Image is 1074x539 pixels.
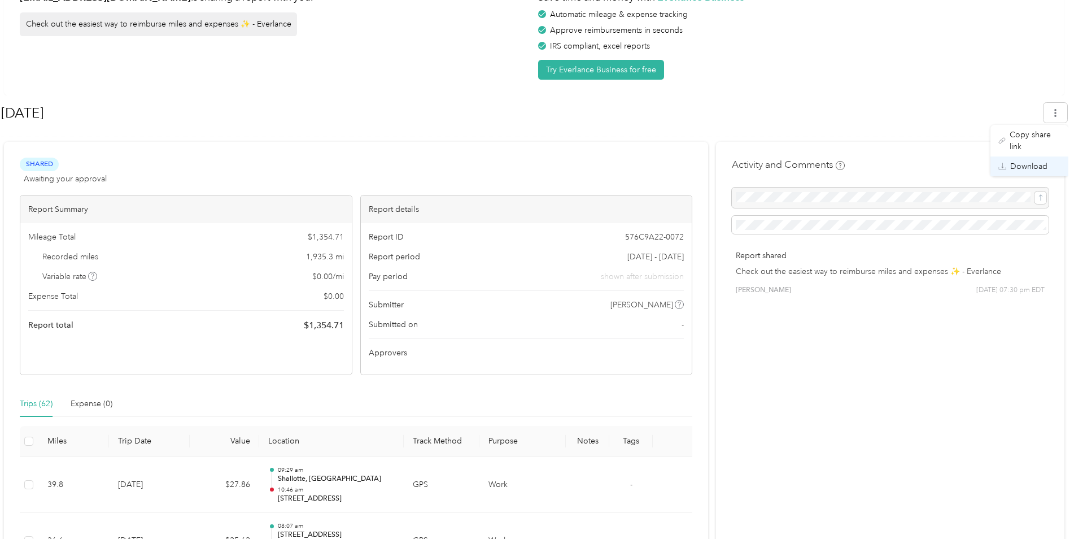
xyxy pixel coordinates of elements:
th: Notes [566,426,609,457]
span: [DATE] 07:30 pm EDT [976,285,1045,295]
span: Pay period [369,271,408,282]
h1: August 2025 [1,99,1036,127]
span: 1,935.3 mi [306,251,344,263]
td: GPS [404,457,479,514]
span: Submitted on [369,319,418,331]
div: Trips (62) [20,398,53,410]
th: Miles [38,426,109,457]
th: Value [190,426,259,457]
span: [DATE] - [DATE] [627,251,684,263]
span: $ 1,354.71 [308,231,344,243]
th: Purpose [479,426,566,457]
span: Submitter [369,299,404,311]
th: Trip Date [109,426,190,457]
span: Approvers [369,347,407,359]
div: Check out the easiest way to reimburse miles and expenses ✨ - Everlance [20,12,297,36]
div: Report Summary [20,195,352,223]
span: Shared [20,158,59,171]
span: IRS compliant, excel reports [550,41,650,51]
td: $27.86 [190,457,259,514]
span: Report total [28,319,73,331]
span: $ 0.00 [324,290,344,302]
button: Try Everlance Business for free [538,60,664,80]
span: Copy share link [1010,129,1060,153]
h4: Activity and Comments [732,158,845,172]
td: 39.8 [38,457,109,514]
th: Track Method [404,426,479,457]
span: Report period [369,251,420,263]
span: 576C9A22-0072 [625,231,684,243]
td: [DATE] [109,457,190,514]
span: Download [1010,160,1047,172]
span: [PERSON_NAME] [736,285,791,295]
div: Expense (0) [71,398,112,410]
p: Report shared [736,250,1045,262]
span: Report ID [369,231,404,243]
span: Awaiting your approval [24,173,107,185]
span: [PERSON_NAME] [610,299,673,311]
p: [STREET_ADDRESS] [278,494,395,504]
p: 08:07 am [278,522,395,530]
span: $ 0.00 / mi [312,271,344,282]
div: Report details [361,195,692,223]
span: Mileage Total [28,231,76,243]
span: shown after submission [601,271,684,282]
th: Tags [609,426,653,457]
p: 09:29 am [278,466,395,474]
span: - [682,319,684,331]
td: Work [479,457,566,514]
p: Check out the easiest way to reimburse miles and expenses ✨ - Everlance [736,266,1045,277]
p: 10:46 am [278,486,395,494]
span: Approve reimbursements in seconds [550,25,683,35]
span: Variable rate [42,271,98,282]
span: - [630,480,632,489]
span: Automatic mileage & expense tracking [550,10,688,19]
span: $ 1,354.71 [304,319,344,332]
p: Shallotte, [GEOGRAPHIC_DATA] [278,474,395,484]
span: Expense Total [28,290,78,302]
span: Recorded miles [42,251,98,263]
th: Location [259,426,404,457]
